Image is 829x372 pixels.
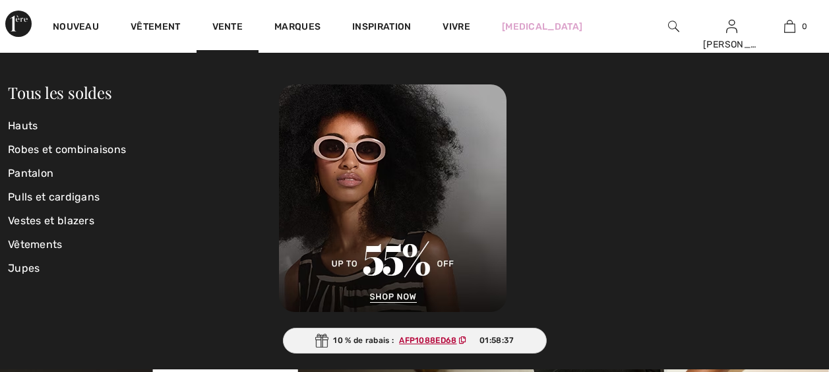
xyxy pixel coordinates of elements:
[8,257,279,280] a: Jupes
[726,18,737,34] img: Mes infos
[8,185,279,209] a: Pulls et cardigans
[443,20,470,34] a: Vivre
[703,38,760,51] div: [PERSON_NAME]
[333,334,394,346] font: 10 % de rabais :
[212,21,243,35] a: Vente
[8,209,279,233] a: Vestes et blazers
[53,21,99,35] a: Nouveau
[131,21,180,35] a: Vêtement
[5,11,32,37] img: 1ère Avenue
[8,138,279,162] a: Robes et combinaisons
[761,18,818,34] a: 0
[8,162,279,185] a: Pantalon
[668,18,679,34] img: Rechercher sur le site Web
[315,334,328,348] img: Gift.svg
[8,233,279,257] a: Vêtements
[502,20,582,34] a: [MEDICAL_DATA]
[8,82,112,103] a: Tous les soldes
[784,18,795,34] img: Mon sac
[274,21,321,35] a: Marques
[723,332,816,365] iframe: Opens a widget where you can chat to one of our agents
[279,84,507,312] img: 1ere Avenue Sale
[279,191,507,204] a: Vente de la 1ère Avenue
[399,336,456,345] ins: AFP1088ED68
[479,334,514,346] span: 01:58:37
[802,20,807,32] span: 0
[352,21,411,35] span: Inspiration
[8,114,279,138] a: Hauts
[726,20,737,32] a: Sign In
